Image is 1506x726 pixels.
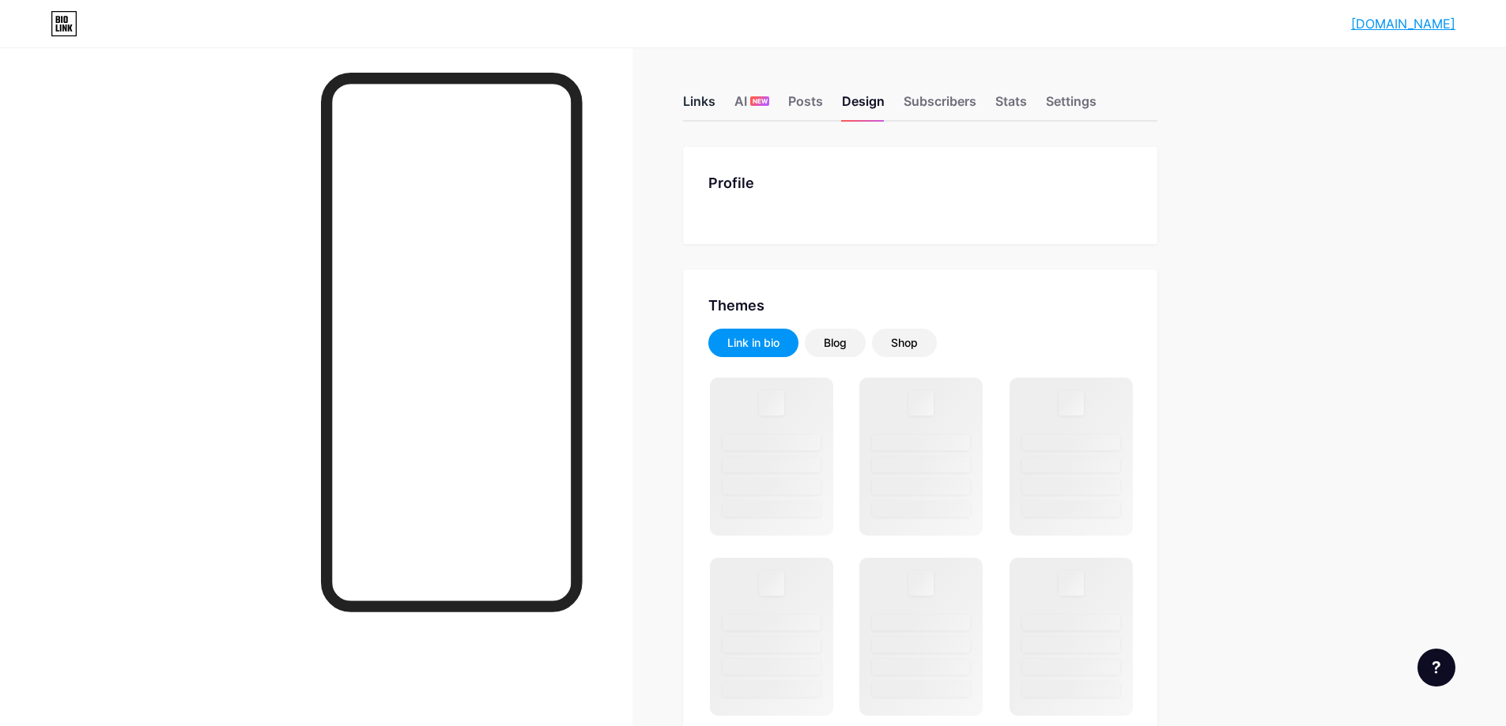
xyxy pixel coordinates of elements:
div: AI [734,92,769,120]
div: Design [842,92,885,120]
div: Blog [824,335,847,351]
div: Link in bio [727,335,779,351]
a: [DOMAIN_NAME] [1351,14,1455,33]
div: Stats [995,92,1027,120]
div: Shop [891,335,918,351]
div: Themes [708,295,1132,316]
span: NEW [753,96,768,106]
div: Posts [788,92,823,120]
div: Links [683,92,715,120]
div: Settings [1046,92,1096,120]
div: Profile [708,172,1132,194]
div: Subscribers [904,92,976,120]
